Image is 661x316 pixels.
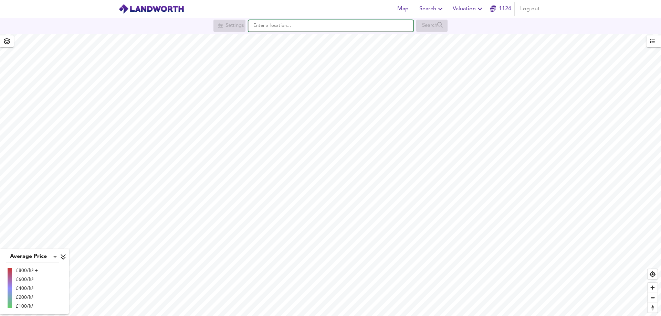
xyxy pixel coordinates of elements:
[417,2,447,16] button: Search
[16,285,38,292] div: £400/ft²
[490,4,511,14] a: 1124
[16,267,38,274] div: £800/ft² +
[453,4,484,14] span: Valuation
[648,293,658,303] button: Zoom out
[648,283,658,293] button: Zoom in
[395,4,411,14] span: Map
[16,276,38,283] div: £600/ft²
[648,303,658,313] button: Reset bearing to north
[118,4,184,14] img: logo
[517,2,543,16] button: Log out
[16,303,38,310] div: £100/ft²
[520,4,540,14] span: Log out
[16,294,38,301] div: £200/ft²
[213,20,245,32] div: Search for a location first or explore the map
[248,20,413,32] input: Enter a location...
[392,2,414,16] button: Map
[648,269,658,279] button: Find my location
[419,4,444,14] span: Search
[490,2,512,16] button: 1124
[416,20,448,32] div: Search for a location first or explore the map
[450,2,487,16] button: Valuation
[6,251,59,262] div: Average Price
